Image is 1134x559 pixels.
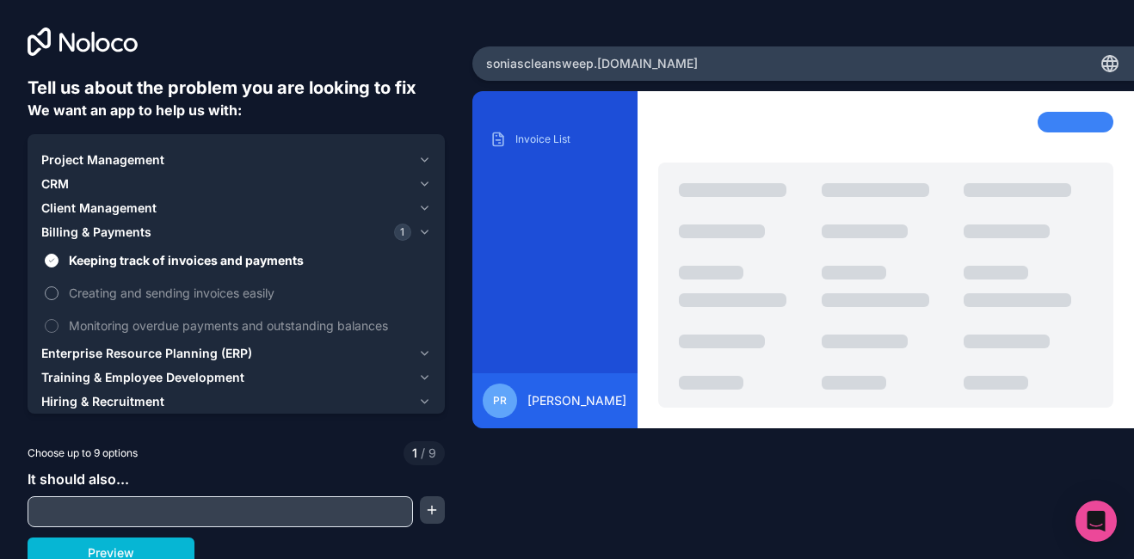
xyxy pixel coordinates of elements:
span: Creating and sending invoices easily [69,284,428,302]
button: Monitoring overdue payments and outstanding balances [45,319,59,333]
span: 9 [417,445,436,462]
span: Training & Employee Development [41,369,244,386]
span: Project Management [41,151,164,169]
span: Enterprise Resource Planning (ERP) [41,345,252,362]
button: Enterprise Resource Planning (ERP) [41,341,431,365]
button: Billing & Payments1 [41,220,431,244]
span: Billing & Payments [41,224,151,241]
span: It should also... [28,470,129,488]
span: 1 [394,224,411,241]
span: / [421,445,425,460]
span: soniascleansweep .[DOMAIN_NAME] [486,55,698,72]
div: scrollable content [486,126,624,359]
button: Hiring & Recruitment [41,390,431,414]
span: Keeping track of invoices and payments [69,251,428,269]
p: Invoice List [515,132,620,146]
span: Monitoring overdue payments and outstanding balances [69,316,428,335]
span: We want an app to help us with: [28,101,242,119]
button: Project Management [41,148,431,172]
span: 1 [412,445,417,462]
span: Hiring & Recruitment [41,393,164,410]
span: [PERSON_NAME] [527,392,626,409]
span: Choose up to 9 options [28,445,138,461]
button: Client Management [41,196,431,220]
span: PR [493,394,507,408]
span: CRM [41,175,69,193]
div: Open Intercom Messenger [1075,501,1117,542]
h6: Tell us about the problem you are looking to fix [28,76,445,100]
div: Billing & Payments1 [41,244,431,341]
span: Client Management [41,200,157,217]
button: Training & Employee Development [41,365,431,390]
button: Keeping track of invoices and payments [45,254,59,267]
button: CRM [41,172,431,196]
button: Creating and sending invoices easily [45,286,59,300]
